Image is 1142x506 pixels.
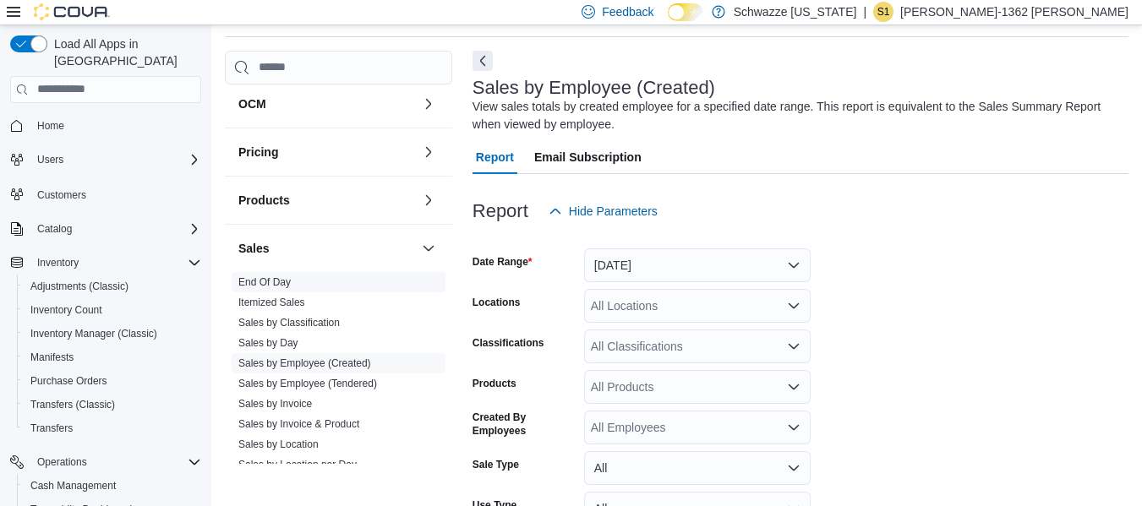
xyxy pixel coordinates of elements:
[3,182,208,206] button: Customers
[30,253,201,273] span: Inventory
[30,185,93,205] a: Customers
[30,116,71,136] a: Home
[238,356,371,370] span: Sales by Employee (Created)
[37,188,86,202] span: Customers
[602,3,653,20] span: Feedback
[30,327,157,340] span: Inventory Manager (Classic)
[238,438,319,450] a: Sales by Location
[3,217,208,241] button: Catalog
[30,150,201,170] span: Users
[24,324,201,344] span: Inventory Manager (Classic)
[30,452,94,472] button: Operations
[24,394,201,415] span: Transfers (Classic)
[30,219,201,239] span: Catalog
[476,140,514,174] span: Report
[24,347,80,367] a: Manifests
[24,300,109,320] a: Inventory Count
[24,394,122,415] a: Transfers (Classic)
[900,2,1128,22] p: [PERSON_NAME]-1362 [PERSON_NAME]
[238,377,377,390] span: Sales by Employee (Tendered)
[473,458,519,471] label: Sale Type
[30,452,201,472] span: Operations
[238,336,298,350] span: Sales by Day
[473,336,544,350] label: Classifications
[787,340,800,353] button: Open list of options
[584,248,811,282] button: [DATE]
[17,275,208,298] button: Adjustments (Classic)
[30,422,73,435] span: Transfers
[473,411,577,438] label: Created By Employees
[734,2,857,22] p: Schwazze [US_STATE]
[37,153,63,166] span: Users
[238,398,312,410] a: Sales by Invoice
[668,21,669,22] span: Dark Mode
[30,303,102,317] span: Inventory Count
[24,300,201,320] span: Inventory Count
[418,238,439,258] button: Sales
[873,2,893,22] div: Seth-1362 Jones
[24,324,164,344] a: Inventory Manager (Classic)
[473,201,528,221] h3: Report
[30,150,70,170] button: Users
[418,142,439,162] button: Pricing
[30,183,201,204] span: Customers
[34,3,110,20] img: Cova
[24,276,201,297] span: Adjustments (Classic)
[238,276,291,288] a: End Of Day
[3,251,208,275] button: Inventory
[238,316,340,329] span: Sales by Classification
[238,438,319,451] span: Sales by Location
[473,255,533,269] label: Date Range
[473,377,516,390] label: Products
[473,296,521,309] label: Locations
[473,78,715,98] h3: Sales by Employee (Created)
[24,476,123,496] a: Cash Management
[238,95,266,112] h3: OCM
[787,380,800,394] button: Open list of options
[238,397,312,411] span: Sales by Invoice
[24,418,201,438] span: Transfers
[787,299,800,313] button: Open list of options
[238,192,290,209] h3: Products
[542,194,664,228] button: Hide Parameters
[787,421,800,434] button: Open list of options
[238,296,305,309] span: Itemized Sales
[3,148,208,171] button: Users
[238,275,291,289] span: End Of Day
[24,476,201,496] span: Cash Management
[473,51,493,71] button: Next
[17,474,208,498] button: Cash Management
[238,95,415,112] button: OCM
[238,192,415,209] button: Products
[584,451,811,485] button: All
[3,113,208,138] button: Home
[17,322,208,345] button: Inventory Manager (Classic)
[418,94,439,114] button: OCM
[877,2,890,22] span: S1
[24,371,114,391] a: Purchase Orders
[418,190,439,210] button: Products
[24,276,135,297] a: Adjustments (Classic)
[17,298,208,322] button: Inventory Count
[238,417,359,431] span: Sales by Invoice & Product
[37,222,72,236] span: Catalog
[17,345,208,369] button: Manifests
[17,416,208,440] button: Transfers
[238,357,371,369] a: Sales by Employee (Created)
[238,317,340,329] a: Sales by Classification
[47,35,201,69] span: Load All Apps in [GEOGRAPHIC_DATA]
[534,140,642,174] span: Email Subscription
[238,144,415,161] button: Pricing
[238,144,278,161] h3: Pricing
[24,347,201,367] span: Manifests
[238,459,357,471] a: Sales by Location per Day
[30,280,128,293] span: Adjustments (Classic)
[30,219,79,239] button: Catalog
[30,479,116,492] span: Cash Management
[37,119,64,133] span: Home
[238,337,298,349] a: Sales by Day
[30,351,74,364] span: Manifests
[30,115,201,136] span: Home
[238,240,415,257] button: Sales
[37,256,79,269] span: Inventory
